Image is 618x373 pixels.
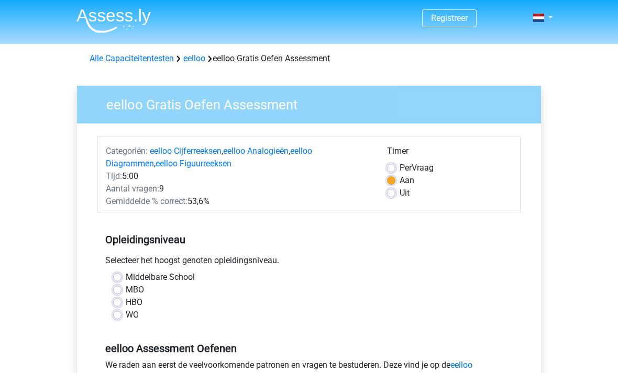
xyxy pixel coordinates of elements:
label: WO [126,309,139,321]
h5: Opleidingsniveau [105,229,513,250]
a: Alle Capaciteitentesten [90,53,174,63]
label: Middelbare School [126,271,195,284]
span: Categoriën: [106,146,148,156]
div: 53,6% [98,195,379,208]
label: Uit [400,187,410,199]
div: Timer [387,145,512,162]
h3: eelloo Gratis Oefen Assessment [94,93,533,113]
span: Aantal vragen: [106,184,159,194]
label: HBO [126,296,142,309]
div: 5:00 [98,170,379,183]
span: Tijd: [106,171,122,181]
div: , , , [98,145,379,170]
label: Vraag [400,162,434,174]
a: eelloo Cijferreeksen [150,146,222,156]
label: MBO [126,284,144,296]
span: Per [400,163,412,173]
h5: eelloo Assessment Oefenen [105,342,513,355]
div: eelloo Gratis Oefen Assessment [85,52,533,65]
span: Gemiddelde % correct: [106,196,187,206]
a: eelloo [183,53,205,63]
div: Selecteer het hoogst genoten opleidingsniveau. [97,254,521,271]
a: eelloo Figuurreeksen [156,159,231,168]
label: Aan [400,174,414,187]
img: Assessly [76,8,151,33]
div: 9 [98,183,379,195]
a: Registreer [431,13,468,23]
a: eelloo Analogieën [223,146,289,156]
